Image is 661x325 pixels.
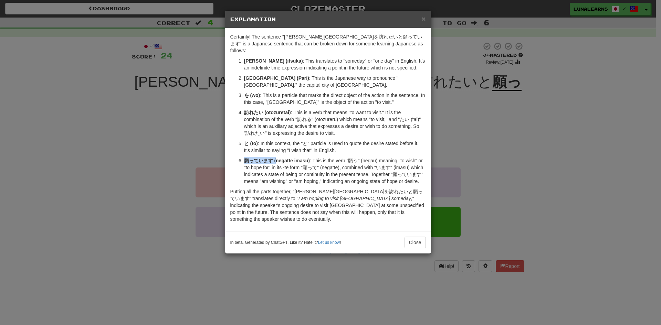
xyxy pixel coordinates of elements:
[244,75,309,81] strong: [GEOGRAPHIC_DATA] (Pari)
[244,57,426,71] p: : This translates to "someday" or "one day" in English. It's an indefinite time expression indica...
[244,141,258,146] strong: と (to)
[298,196,411,201] em: I am hoping to visit [GEOGRAPHIC_DATA] someday
[230,240,341,246] small: In beta. Generated by ChatGPT. Like it? Hate it? !
[244,92,426,106] p: : This is a particle that marks the direct object of the action in the sentence. In this case, "[...
[244,110,291,115] strong: 訪れたい (otozuretai)
[230,16,426,23] h5: Explanation
[244,109,426,137] p: : This is a verb that means "to want to visit." It is the combination of the verb "訪れる" (otozurer...
[230,188,426,223] p: Putting all the parts together, "[PERSON_NAME][GEOGRAPHIC_DATA]を訪れたいと願っています" translates directly ...
[244,75,426,88] p: : This is the Japanese way to pronounce "[GEOGRAPHIC_DATA]," the capital city of [GEOGRAPHIC_DATA].
[244,157,426,185] p: : This is the verb "願う" (negau) meaning "to wish" or "to hope for" in its -te form "願って" (negatte...
[244,93,260,98] strong: を (wo)
[421,15,426,23] span: ×
[230,33,426,54] p: Certainly! The sentence "[PERSON_NAME][GEOGRAPHIC_DATA]を訪れたいと願っています" is a Japanese sentence that ...
[421,15,426,22] button: Close
[405,237,426,248] button: Close
[244,140,426,154] p: : In this context, the "と" particle is used to quote the desire stated before it. It's similar to...
[318,240,340,245] a: Let us know
[244,58,303,64] strong: [PERSON_NAME] (itsuka)
[244,158,310,163] strong: 願っています (negatte imasu)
